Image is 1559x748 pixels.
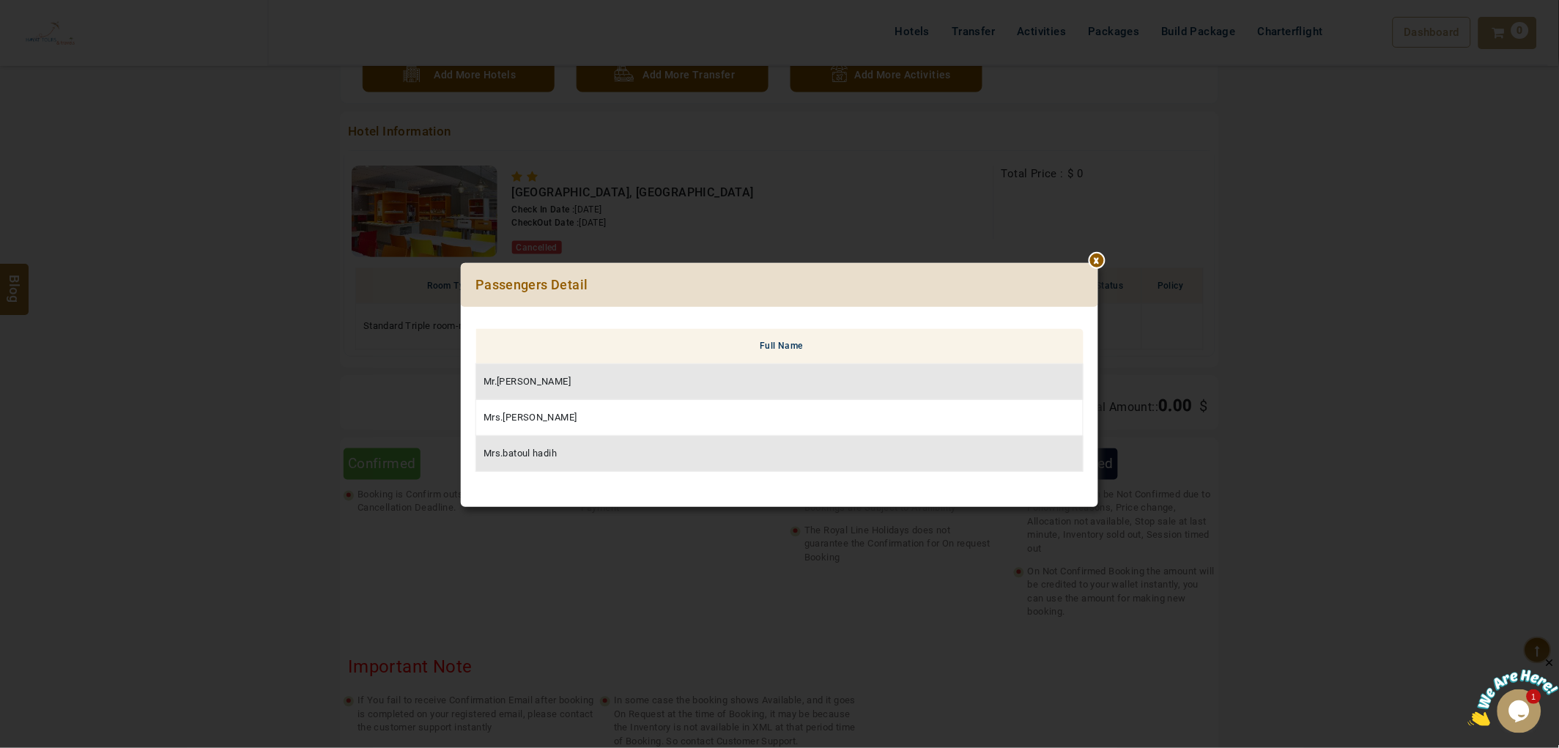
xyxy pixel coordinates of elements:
iframe: chat widget [1468,656,1559,726]
div: Passengers Detail [461,263,1098,307]
th: Full Name [476,329,1084,364]
span: Mrs.[PERSON_NAME] [484,412,577,423]
span: Mr.[PERSON_NAME] [484,376,571,387]
span: Mrs.batoul hadih [484,448,557,459]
